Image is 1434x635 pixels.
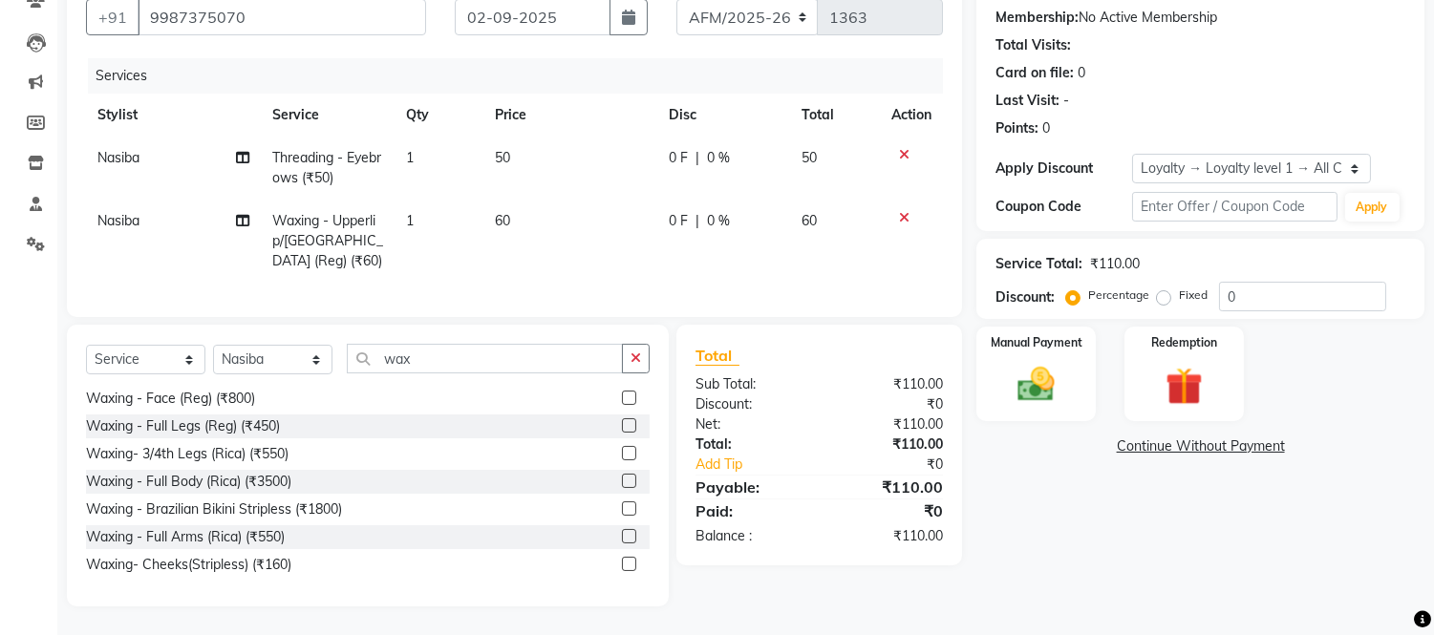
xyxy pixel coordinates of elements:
[657,94,790,137] th: Disc
[495,149,510,166] span: 50
[395,94,483,137] th: Qty
[86,389,255,409] div: Waxing - Face (Reg) (₹800)
[995,197,1132,217] div: Coupon Code
[820,476,958,498] div: ₹110.00
[980,436,1421,456] a: Continue Without Payment
[272,212,383,269] span: Waxing - Upperlip/[GEOGRAPHIC_DATA] (Reg) (₹60)
[1078,63,1085,83] div: 0
[802,212,817,229] span: 60
[681,476,820,498] div: Payable:
[820,434,958,455] div: ₹110.00
[995,91,1059,111] div: Last Visit:
[1154,363,1214,410] img: _gift.svg
[696,148,699,168] span: |
[86,499,342,519] div: Waxing - Brazilian Bikini Stripless (₹1800)
[696,346,739,366] span: Total
[86,94,261,137] th: Stylist
[681,526,820,546] div: Balance :
[495,212,510,229] span: 60
[681,394,820,414] div: Discount:
[820,499,958,522] div: ₹0
[820,526,958,546] div: ₹110.00
[86,527,285,547] div: Waxing - Full Arms (Rica) (₹550)
[991,334,1082,351] label: Manual Payment
[995,63,1074,83] div: Card on file:
[483,94,657,137] th: Price
[681,455,843,475] a: Add Tip
[1345,193,1400,222] button: Apply
[669,211,688,231] span: 0 F
[820,414,958,434] div: ₹110.00
[681,434,820,455] div: Total:
[347,344,623,373] input: Search or Scan
[406,149,414,166] span: 1
[406,212,414,229] span: 1
[995,8,1079,28] div: Membership:
[820,374,958,394] div: ₹110.00
[1088,286,1149,304] label: Percentage
[843,455,958,475] div: ₹0
[790,94,881,137] th: Total
[681,499,820,522] div: Paid:
[1063,91,1069,111] div: -
[86,472,291,492] div: Waxing - Full Body (Rica) (₹3500)
[995,8,1405,28] div: No Active Membership
[272,149,381,186] span: Threading - Eyebrows (₹50)
[820,394,958,414] div: ₹0
[995,159,1132,179] div: Apply Discount
[880,94,943,137] th: Action
[1151,334,1217,351] label: Redemption
[995,254,1082,274] div: Service Total:
[261,94,395,137] th: Service
[669,148,688,168] span: 0 F
[1006,363,1066,406] img: _cash.svg
[995,118,1038,138] div: Points:
[1132,192,1337,222] input: Enter Offer / Coupon Code
[86,416,280,436] div: Waxing - Full Legs (Reg) (₹450)
[995,287,1055,307] div: Discount:
[1090,254,1140,274] div: ₹110.00
[88,58,957,94] div: Services
[1179,286,1208,304] label: Fixed
[995,35,1071,55] div: Total Visits:
[696,211,699,231] span: |
[707,148,730,168] span: 0 %
[681,374,820,394] div: Sub Total:
[802,149,817,166] span: 50
[86,444,289,464] div: Waxing- 3/4th Legs (Rica) (₹550)
[1042,118,1050,138] div: 0
[681,414,820,434] div: Net:
[97,149,139,166] span: Nasiba
[97,212,139,229] span: Nasiba
[86,555,291,575] div: Waxing- Cheeks(Stripless) (₹160)
[707,211,730,231] span: 0 %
